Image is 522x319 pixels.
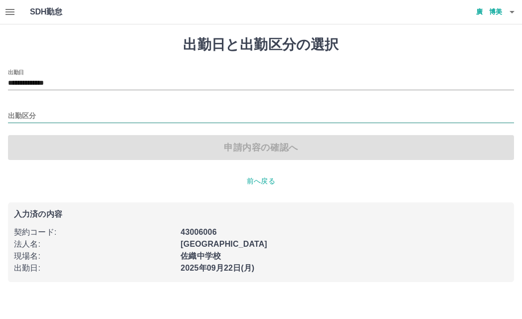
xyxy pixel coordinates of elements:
h1: 出勤日と出勤区分の選択 [8,36,514,53]
p: 出勤日 : [14,262,174,274]
label: 出勤日 [8,68,24,76]
b: 43006006 [180,228,216,236]
b: [GEOGRAPHIC_DATA] [180,240,267,248]
b: 佐織中学校 [180,252,221,260]
p: 入力済の内容 [14,210,508,218]
p: 前へ戻る [8,176,514,186]
p: 契約コード : [14,226,174,238]
p: 法人名 : [14,238,174,250]
b: 2025年09月22日(月) [180,264,254,272]
p: 現場名 : [14,250,174,262]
